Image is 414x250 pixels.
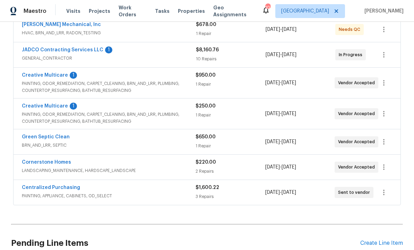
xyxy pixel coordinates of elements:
span: [DATE] [282,80,296,85]
span: Needs QC [339,26,363,33]
span: BRN_AND_LRR, SEPTIC [22,142,196,149]
a: JADCO Contracting Services LLC [22,48,103,52]
span: Vendor Accepted [338,79,378,86]
span: [GEOGRAPHIC_DATA] [281,8,329,15]
span: PAINTING, APPLIANCE, CABINETS, OD_SELECT [22,192,196,199]
span: $8,160.76 [196,48,219,52]
a: [PERSON_NAME] Mechanical, Inc [22,22,101,27]
span: Visits [66,8,80,15]
span: - [266,26,296,33]
span: PAINTING, ODOR_REMEDIATION, CARPET_CLEANING, BRN_AND_LRR, PLUMBING, COUNTERTOP_RESURFACING, BATHT... [22,111,196,125]
span: [DATE] [265,111,280,116]
span: [DATE] [265,190,280,195]
span: LANDSCAPING_MAINTENANCE, HARDSCAPE_LANDSCAPE [22,167,196,174]
span: [DATE] [266,27,280,32]
span: Tasks [155,9,170,14]
span: [PERSON_NAME] [362,8,404,15]
span: Geo Assignments [213,4,253,18]
div: 1 Repair [196,112,265,119]
span: [DATE] [282,165,296,170]
a: Creative Multicare [22,104,68,109]
span: - [265,79,296,86]
div: 1 [105,46,112,53]
span: $650.00 [196,135,216,139]
span: $220.00 [196,160,216,165]
span: Sent to vendor [338,189,373,196]
span: $950.00 [196,73,216,78]
span: Projects [89,8,110,15]
span: GENERAL_CONTRACTOR [22,55,196,62]
div: 1 [70,103,77,110]
span: - [265,189,296,196]
a: Green Septic Clean [22,135,70,139]
span: Vendor Accepted [338,110,378,117]
span: Work Orders [119,4,147,18]
div: 3 Repairs [196,193,265,200]
span: Vendor Accepted [338,138,378,145]
span: [DATE] [282,27,296,32]
span: [DATE] [265,139,280,144]
span: PAINTING, ODOR_REMEDIATION, CARPET_CLEANING, BRN_AND_LRR, PLUMBING, COUNTERTOP_RESURFACING, BATHT... [22,80,196,94]
span: Maestro [24,8,46,15]
span: [DATE] [282,190,296,195]
span: - [265,138,296,145]
a: Cornerstone Homes [22,160,71,165]
span: [DATE] [265,80,280,85]
span: Vendor Accepted [338,164,378,171]
a: Centralized Purchasing [22,185,80,190]
span: [DATE] [266,52,280,57]
div: 2 Repairs [196,168,265,175]
div: 1 Repair [196,30,266,37]
span: HVAC, BRN_AND_LRR, RADON_TESTING [22,29,196,36]
span: [DATE] [265,165,280,170]
a: Creative Multicare [22,73,68,78]
span: - [265,110,296,117]
div: 1 Repair [196,143,265,149]
span: $678.00 [196,22,216,27]
span: - [265,164,296,171]
span: [DATE] [282,52,296,57]
span: - [266,51,296,58]
div: 10 Repairs [196,55,266,62]
span: $250.00 [196,104,216,109]
div: Create Line Item [360,240,403,247]
span: $1,600.22 [196,185,219,190]
span: In Progress [339,51,365,58]
div: 1 [70,72,77,79]
div: 107 [265,4,270,11]
span: Properties [178,8,205,15]
div: 1 Repair [196,81,265,88]
span: [DATE] [282,139,296,144]
span: [DATE] [282,111,296,116]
